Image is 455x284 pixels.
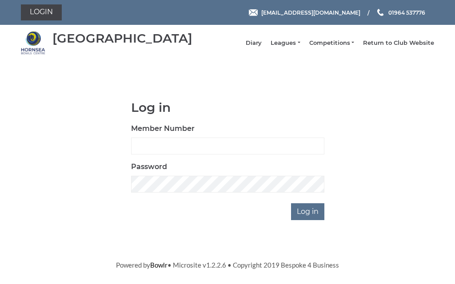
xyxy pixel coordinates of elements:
[131,123,195,134] label: Member Number
[116,261,339,269] span: Powered by • Microsite v1.2.2.6 • Copyright 2019 Bespoke 4 Business
[246,39,262,47] a: Diary
[377,9,383,16] img: Phone us
[131,162,167,172] label: Password
[131,101,324,114] h1: Log in
[52,32,192,45] div: [GEOGRAPHIC_DATA]
[376,8,425,17] a: Phone us 01964 537776
[271,39,300,47] a: Leagues
[363,39,434,47] a: Return to Club Website
[21,4,62,20] a: Login
[309,39,354,47] a: Competitions
[21,31,45,55] img: Hornsea Bowls Centre
[291,203,324,220] input: Log in
[261,9,360,16] span: [EMAIL_ADDRESS][DOMAIN_NAME]
[249,9,258,16] img: Email
[249,8,360,17] a: Email [EMAIL_ADDRESS][DOMAIN_NAME]
[150,261,168,269] a: Bowlr
[388,9,425,16] span: 01964 537776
